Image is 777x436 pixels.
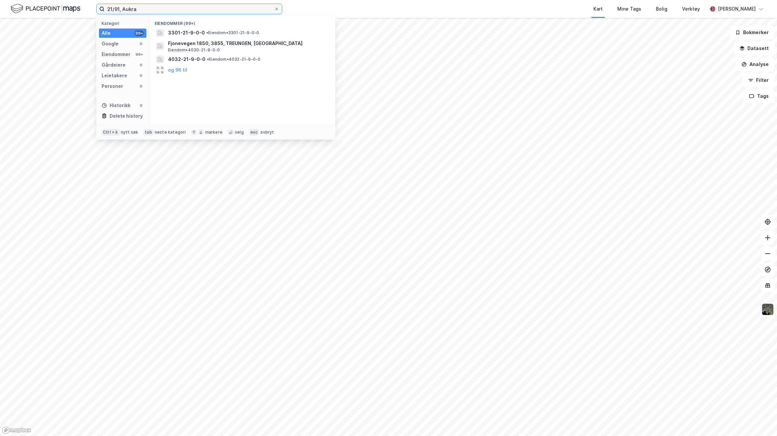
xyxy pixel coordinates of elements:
div: Eiendommer [102,50,130,58]
button: Filter [742,74,774,87]
div: Bolig [656,5,667,13]
button: Tags [743,90,774,103]
button: og 96 til [168,66,187,74]
div: Verktøy [682,5,700,13]
div: Kategori [102,21,146,26]
button: Bokmerker [730,26,774,39]
iframe: Chat Widget [744,404,777,436]
div: Kontrollprogram for chat [744,404,777,436]
span: Fjonevegen 1850, 3855, TREUNGEN, [GEOGRAPHIC_DATA] [168,39,327,47]
div: Gårdeiere [102,61,126,69]
div: 99+ [134,52,144,57]
button: Analyse [736,58,774,71]
span: • [206,30,208,35]
span: 3301-21-9-0-0 [168,29,205,37]
div: neste kategori [155,130,186,135]
span: Eiendom • 4032-21-9-0-0 [207,57,260,62]
span: 4032-21-9-0-0 [168,55,206,63]
div: avbryt [260,130,274,135]
div: 0 [138,41,144,46]
a: Mapbox homepage [2,426,31,434]
div: tab [143,129,153,136]
div: 99+ [134,31,144,36]
div: Eiendommer (99+) [149,16,335,28]
div: Alle [102,29,111,37]
div: 0 [138,62,144,68]
div: 0 [138,73,144,78]
div: Delete history [110,112,143,120]
span: Eiendom • 4030-21-9-0-0 [168,47,220,53]
img: 9k= [761,303,774,316]
div: nytt søk [121,130,138,135]
button: Datasett [734,42,774,55]
div: 0 [138,84,144,89]
div: Google [102,40,119,48]
span: • [207,57,209,62]
div: Historikk [102,101,130,109]
div: Personer [102,82,123,90]
div: Leietakere [102,72,127,80]
div: Ctrl + k [102,129,120,136]
div: [PERSON_NAME] [718,5,756,13]
div: Mine Tags [617,5,641,13]
input: Søk på adresse, matrikkel, gårdeiere, leietakere eller personer [105,4,274,14]
img: logo.f888ab2527a4732fd821a326f86c7f29.svg [11,3,80,15]
div: Kart [593,5,603,13]
div: 0 [138,103,144,108]
div: esc [249,129,259,136]
div: velg [235,130,244,135]
span: Eiendom • 3301-21-9-0-0 [206,30,259,35]
div: markere [205,130,222,135]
